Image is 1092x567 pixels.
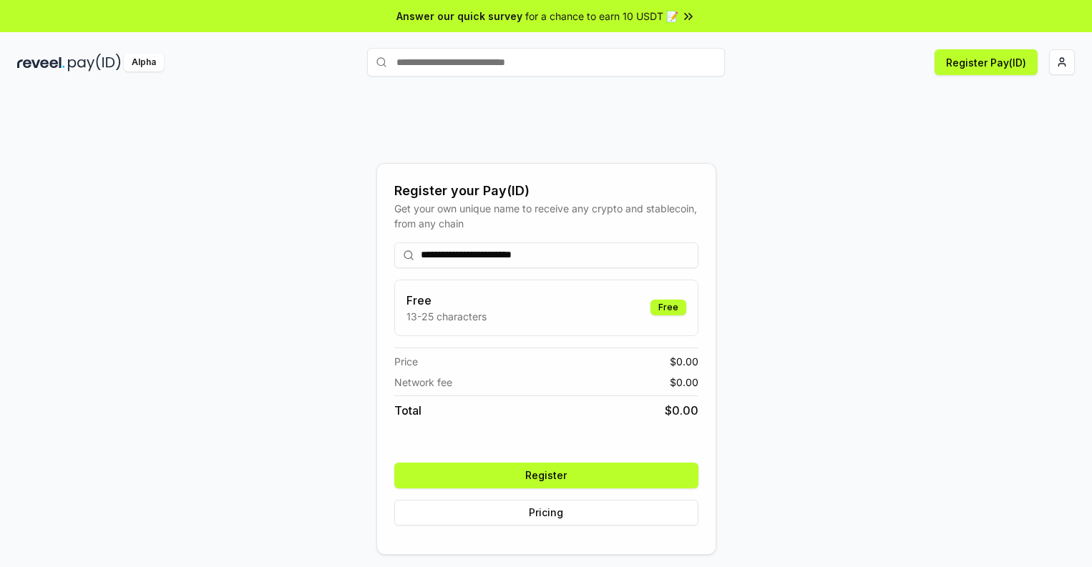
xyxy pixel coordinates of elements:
[935,49,1038,75] button: Register Pay(ID)
[394,402,421,419] span: Total
[525,9,678,24] span: for a chance to earn 10 USDT 📝
[670,375,698,390] span: $ 0.00
[406,292,487,309] h3: Free
[394,500,698,526] button: Pricing
[394,375,452,390] span: Network fee
[124,54,164,72] div: Alpha
[396,9,522,24] span: Answer our quick survey
[394,354,418,369] span: Price
[650,300,686,315] div: Free
[665,402,698,419] span: $ 0.00
[17,54,65,72] img: reveel_dark
[394,181,698,201] div: Register your Pay(ID)
[394,201,698,231] div: Get your own unique name to receive any crypto and stablecoin, from any chain
[670,354,698,369] span: $ 0.00
[406,309,487,324] p: 13-25 characters
[394,463,698,488] button: Register
[68,54,121,72] img: pay_id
